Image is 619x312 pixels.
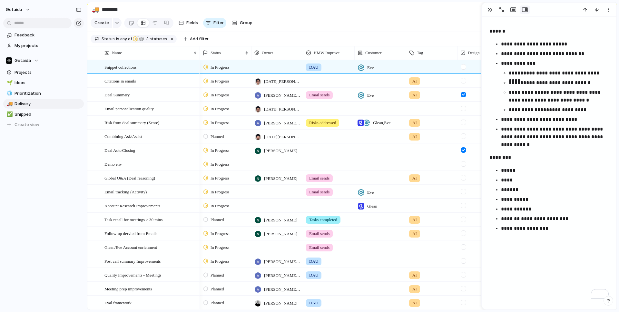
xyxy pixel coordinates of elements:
[412,92,417,98] span: AI
[240,20,252,26] span: Group
[91,18,112,28] button: Create
[15,90,82,97] span: Prioritization
[190,36,209,42] span: Add filter
[104,77,136,84] span: Citations in emails
[264,175,297,182] span: [PERSON_NAME]
[3,89,84,98] a: 🧊Prioritization
[412,133,417,140] span: AI
[15,80,82,86] span: Ideas
[15,43,82,49] span: My projects
[15,69,82,76] span: Projects
[367,203,377,210] span: Glean
[3,78,84,88] a: 🌱Ideas
[104,174,155,181] span: Global Q&A (Deal reasoning)
[211,64,230,71] span: In Progress
[15,122,39,128] span: Create view
[7,100,11,108] div: 🚚
[104,146,135,154] span: Deal Auto Closing
[6,111,12,118] button: ✅
[3,99,84,109] a: 🚚Delivery
[15,111,82,118] span: Shipped
[104,243,157,251] span: Glean/Eve Account enrichment
[367,92,374,99] span: Eve
[6,101,12,107] button: 🚚
[203,18,226,28] button: Filter
[264,300,297,307] span: [PERSON_NAME]
[264,106,300,112] span: [DATE][PERSON_NAME]
[92,5,99,14] div: 🚚
[211,78,230,84] span: In Progress
[412,120,417,126] span: AI
[211,92,230,98] span: In Progress
[309,300,318,306] span: DAU
[3,30,84,40] a: Feedback
[104,299,132,306] span: Eval framework
[211,286,224,292] span: Planned
[3,120,84,130] button: Create view
[3,110,84,119] a: ✅Shipped
[104,91,130,98] span: Deal Summary
[264,78,300,85] span: [DATE][PERSON_NAME]
[6,90,12,97] button: 🧊
[367,189,374,196] span: Eve
[309,272,318,278] span: DAU
[412,272,417,278] span: AI
[264,258,300,265] span: [PERSON_NAME] Sarma
[104,188,147,195] span: Email tracking (Activity)
[412,300,417,306] span: AI
[309,244,329,251] span: Email sends
[102,36,115,42] span: Status
[211,258,230,265] span: In Progress
[373,120,391,126] span: Glean , Eve
[412,78,417,84] span: AI
[3,56,84,65] button: Getaida
[6,6,22,13] span: getaida
[144,36,150,41] span: 3
[104,257,161,265] span: Post call summary Improvements
[104,63,136,71] span: Snippet collections
[264,231,297,237] span: [PERSON_NAME]
[309,189,329,195] span: Email sends
[119,36,132,42] span: any of
[180,34,212,44] button: Add filter
[211,120,230,126] span: In Progress
[264,272,300,279] span: [PERSON_NAME] Sarma
[211,230,230,237] span: In Progress
[264,120,300,126] span: [PERSON_NAME] Sarma
[211,161,230,168] span: In Progress
[412,230,417,237] span: AI
[309,258,318,265] span: DAU
[309,175,329,181] span: Email sends
[112,50,122,56] span: Name
[104,202,160,209] span: Account Research Improvements
[104,216,162,223] span: Task recall for meetings > 30 mins
[489,27,609,299] div: To enrich screen reader interactions, please activate Accessibility in Grammarly extension settings
[211,244,230,251] span: In Progress
[104,271,162,278] span: Quality Improvements - Meetings
[7,90,11,97] div: 🧊
[229,18,256,28] button: Group
[104,132,142,140] span: Combining Ask/Assist
[104,285,152,292] span: Meeting prep improvements
[104,105,154,112] span: Email personalization quality
[309,64,318,71] span: DAU
[211,217,224,223] span: Planned
[468,50,490,56] span: Design ready
[7,79,11,87] div: 🌱
[211,189,230,195] span: In Progress
[211,106,230,112] span: In Progress
[417,50,423,56] span: Tag
[211,50,221,56] span: Status
[104,160,122,168] span: Demo env
[213,20,224,26] span: Filter
[412,175,417,181] span: AI
[264,134,300,140] span: [DATE][PERSON_NAME]
[211,272,224,278] span: Planned
[309,120,336,126] span: Risks addressed
[309,92,329,98] span: Email sends
[367,64,374,71] span: Eve
[15,101,82,107] span: Delivery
